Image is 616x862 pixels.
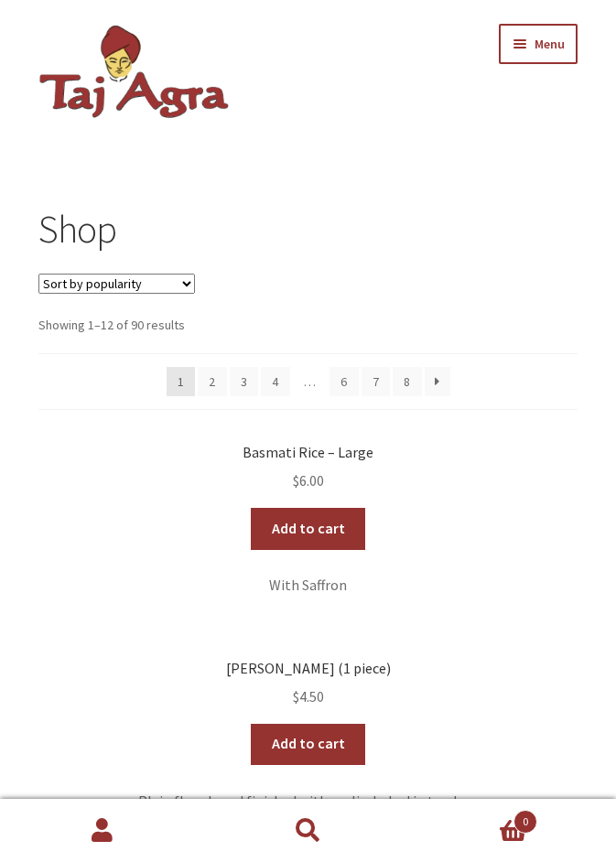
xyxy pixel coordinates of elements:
a: [PERSON_NAME] (1 piece) $4.50 [38,660,578,709]
span: $ [293,471,299,490]
a: Basmati Rice – Large $6.00 [38,444,578,493]
span: … [293,367,328,396]
a: Add to cart: “Garlic Naan (1 piece)” [251,724,365,766]
a: Search [205,800,410,862]
a: Add to cart: “Basmati Rice - Large” [251,508,365,550]
img: Dickson | Taj Agra Indian Restaurant [38,24,231,120]
a: → [425,367,450,396]
nav: Product Pagination [38,353,578,410]
button: Menu [499,24,578,64]
a: Page 2 [198,367,227,396]
span: Page 1 [167,367,196,396]
bdi: 6.00 [293,471,324,490]
span: 0 [513,810,537,834]
p: With Saffron [38,574,578,598]
p: Plain flour bread finished with garlic, baked in tandoor [38,790,578,814]
h2: Basmati Rice – Large [38,444,578,461]
p: Showing 1–12 of 90 results [38,315,578,336]
a: Cart0 [411,800,616,862]
span: Menu [535,36,565,52]
a: Page 4 [261,367,290,396]
a: Page 7 [362,367,391,396]
a: Page 3 [230,367,259,396]
a: Page 6 [330,367,359,396]
h2: [PERSON_NAME] (1 piece) [38,660,578,677]
a: Page 8 [393,367,422,396]
span: $ [293,687,299,706]
h1: Shop [38,206,578,253]
bdi: 4.50 [293,687,324,706]
select: Shop order [38,274,195,294]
